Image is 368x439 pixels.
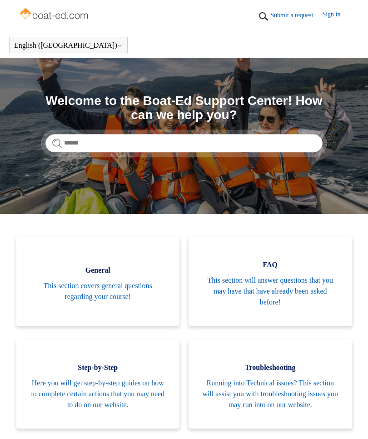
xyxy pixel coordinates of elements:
[45,94,323,122] h1: Welcome to the Boat-Ed Support Center! How can we help you?
[189,339,352,429] a: Troubleshooting Running into Technical issues? This section will assist you with troubleshooting ...
[202,275,338,308] span: This section will answer questions that you may have that have already been asked before!
[322,10,349,23] a: Sign in
[202,259,338,270] span: FAQ
[202,378,338,410] span: Running into Technical issues? This section will assist you with troubleshooting issues you may r...
[45,134,323,152] input: Search
[30,280,166,302] span: This section covers general questions regarding your course!
[189,237,352,326] a: FAQ This section will answer questions that you may have that have already been asked before!
[257,10,270,23] img: 01HZPCYTXV3JW8MJV9VD7EMK0H
[30,362,166,373] span: Step-by-Step
[202,362,338,373] span: Troubleshooting
[14,41,123,50] button: English ([GEOGRAPHIC_DATA])
[270,10,322,20] a: Submit a request
[338,409,361,432] div: Live chat
[16,339,180,429] a: Step-by-Step Here you will get step-by-step guides on how to complete certain actions that you ma...
[16,237,180,326] a: General This section covers general questions regarding your course!
[19,5,91,24] img: Boat-Ed Help Center home page
[30,265,166,276] span: General
[30,378,166,410] span: Here you will get step-by-step guides on how to complete certain actions that you may need to do ...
